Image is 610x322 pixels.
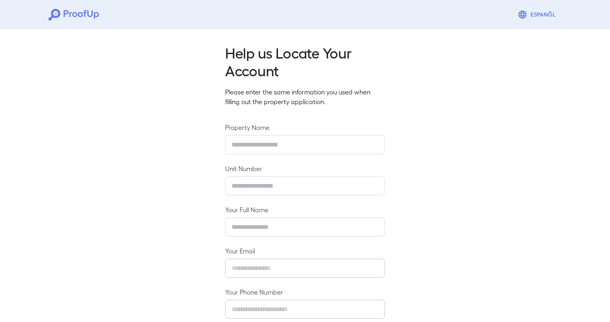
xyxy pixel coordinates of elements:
[225,164,385,173] label: Unit Number
[225,87,385,107] p: Please enter the same information you used when filling out the property application.
[225,287,385,297] label: Your Phone Number
[225,44,385,79] h2: Help us Locate Your Account
[225,123,385,132] label: Property Name
[225,246,385,255] label: Your Email
[514,6,562,23] button: Espanõl
[225,205,385,214] label: Your Full Name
